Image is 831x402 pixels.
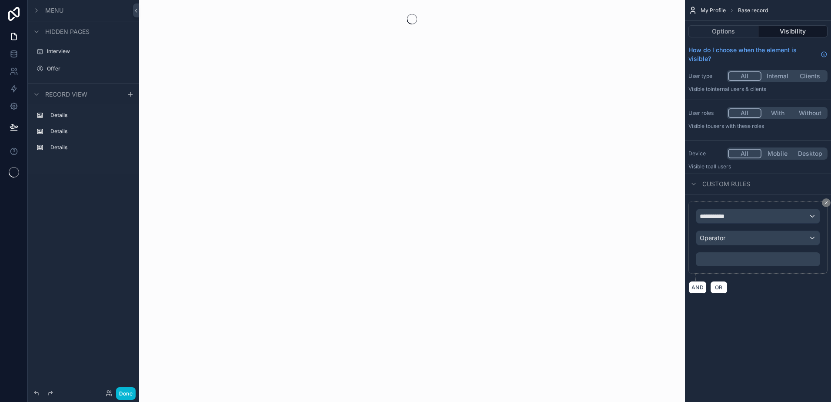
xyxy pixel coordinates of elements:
[728,71,761,81] button: All
[761,71,794,81] button: Internal
[688,73,723,80] label: User type
[688,163,828,170] p: Visible to
[45,6,63,15] span: Menu
[761,149,794,158] button: Mobile
[45,27,90,36] span: Hidden pages
[794,149,826,158] button: Desktop
[47,65,132,72] label: Offer
[696,231,820,245] button: Operator
[711,123,764,129] span: Users with these roles
[688,46,817,63] span: How do I choose when the element is visible?
[738,7,768,14] span: Base record
[761,108,794,118] button: With
[47,48,132,55] label: Interview
[702,180,750,188] span: Custom rules
[116,387,136,400] button: Done
[50,128,130,135] label: Details
[688,46,828,63] a: How do I choose when the element is visible?
[728,108,761,118] button: All
[50,144,130,151] label: Details
[713,284,725,291] span: OR
[711,86,766,92] span: Internal users & clients
[688,25,758,37] button: Options
[728,149,761,158] button: All
[45,90,87,99] span: Record view
[794,108,826,118] button: Without
[711,163,731,170] span: all users
[688,150,723,157] label: Device
[688,110,723,117] label: User roles
[710,281,728,294] button: OR
[50,112,130,119] label: Details
[700,234,725,241] span: Operator
[688,281,707,294] button: AND
[688,123,828,130] p: Visible to
[688,86,828,93] p: Visible to
[28,104,139,163] div: scrollable content
[701,7,726,14] span: My Profile
[794,71,826,81] button: Clients
[758,25,828,37] button: Visibility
